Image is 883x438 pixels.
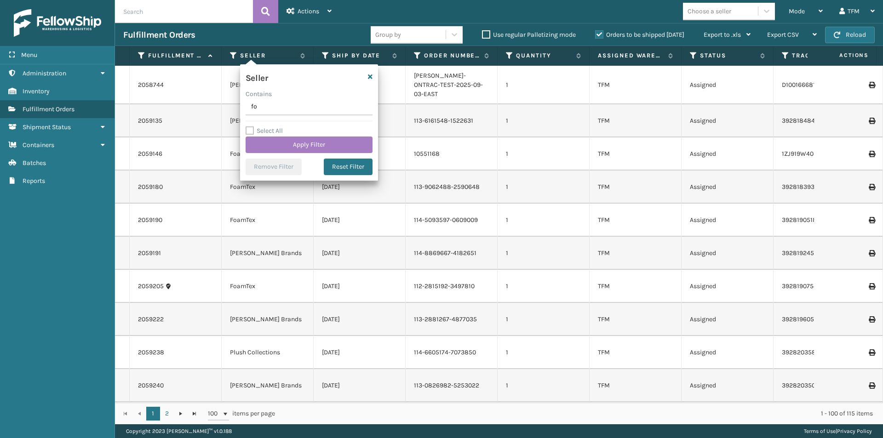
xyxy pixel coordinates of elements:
[804,424,872,438] div: |
[869,217,874,223] i: Print Label
[810,48,874,63] span: Actions
[590,66,682,104] td: TFM
[222,369,314,402] td: [PERSON_NAME] Brands
[138,149,162,159] a: 2059146
[314,270,406,303] td: [DATE]
[682,66,774,104] td: Assigned
[138,116,162,125] a: 2059135
[406,104,498,137] td: 113-6161548-1522631
[869,382,874,389] i: Print Label
[869,82,874,88] i: Print Label
[23,159,46,167] span: Batches
[782,81,834,89] a: D10016668169264
[516,51,572,60] label: Quantity
[482,31,576,39] label: Use regular Palletizing mode
[682,270,774,303] td: Assigned
[767,31,799,39] span: Export CSV
[148,51,204,60] label: Fulfillment Order Id
[406,204,498,237] td: 114-5093597-0609009
[682,369,774,402] td: Assigned
[406,66,498,104] td: [PERSON_NAME]-ONTRAC-TEST-2025-09-03-EAST
[869,250,874,256] i: Print Label
[23,141,54,149] span: Containers
[222,303,314,336] td: [PERSON_NAME] Brands
[298,7,319,15] span: Actions
[869,316,874,323] i: Print Label
[782,381,826,389] a: 392820350256
[23,69,66,77] span: Administration
[246,99,373,115] input: Type the text you wish to filter on
[177,410,184,417] span: Go to the next page
[314,303,406,336] td: [DATE]
[332,51,388,60] label: Ship By Date
[222,104,314,137] td: [PERSON_NAME] Brands
[138,80,164,90] a: 2058744
[191,410,198,417] span: Go to the last page
[498,270,590,303] td: 1
[590,336,682,369] td: TFM
[21,51,37,59] span: Menu
[590,104,682,137] td: TFM
[406,402,498,435] td: 111-0000852-4165060
[498,204,590,237] td: 1
[222,66,314,104] td: [PERSON_NAME] Brands
[160,407,174,421] a: 2
[590,137,682,171] td: TFM
[288,409,873,418] div: 1 - 100 of 115 items
[222,402,314,435] td: [PERSON_NAME] Brands
[869,349,874,356] i: Print Label
[688,6,731,16] div: Choose a seller
[590,204,682,237] td: TFM
[138,182,163,192] a: 2059180
[704,31,741,39] span: Export to .xls
[314,237,406,270] td: [DATE]
[792,51,848,60] label: Tracking Number
[23,87,50,95] span: Inventory
[240,51,296,60] label: Seller
[138,282,164,291] a: 2059205
[424,51,480,60] label: Order Number
[498,336,590,369] td: 1
[498,66,590,104] td: 1
[138,381,164,390] a: 2059240
[825,27,875,43] button: Reload
[590,171,682,204] td: TFM
[782,150,843,158] a: 1ZJ919W40317260514
[246,89,272,99] label: Contains
[23,105,75,113] span: Fulfillment Orders
[590,303,682,336] td: TFM
[598,51,664,60] label: Assigned Warehouse
[682,402,774,435] td: Assigned
[782,348,827,356] a: 392820358338
[498,171,590,204] td: 1
[782,183,826,191] a: 392818393432
[246,137,373,153] button: Apply Filter
[869,283,874,290] i: Print Label
[314,171,406,204] td: [DATE]
[590,270,682,303] td: TFM
[782,216,824,224] a: 392819051879
[324,159,373,175] button: Reset Filter
[590,237,682,270] td: TFM
[126,424,232,438] p: Copyright 2023 [PERSON_NAME]™ v 1.0.188
[498,369,590,402] td: 1
[208,407,275,421] span: items per page
[375,30,401,40] div: Group by
[246,159,302,175] button: Remove Filter
[804,428,836,434] a: Terms of Use
[782,249,823,257] a: 392819245170
[498,104,590,137] td: 1
[498,303,590,336] td: 1
[837,428,872,434] a: Privacy Policy
[789,7,805,15] span: Mode
[682,237,774,270] td: Assigned
[782,117,823,125] a: 392818484121
[406,303,498,336] td: 113-2881267-4877035
[314,369,406,402] td: [DATE]
[590,402,682,435] td: TFM
[146,407,160,421] a: 1
[682,137,774,171] td: Assigned
[138,315,164,324] a: 2059222
[406,237,498,270] td: 114-8869667-4182651
[314,402,406,435] td: [DATE]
